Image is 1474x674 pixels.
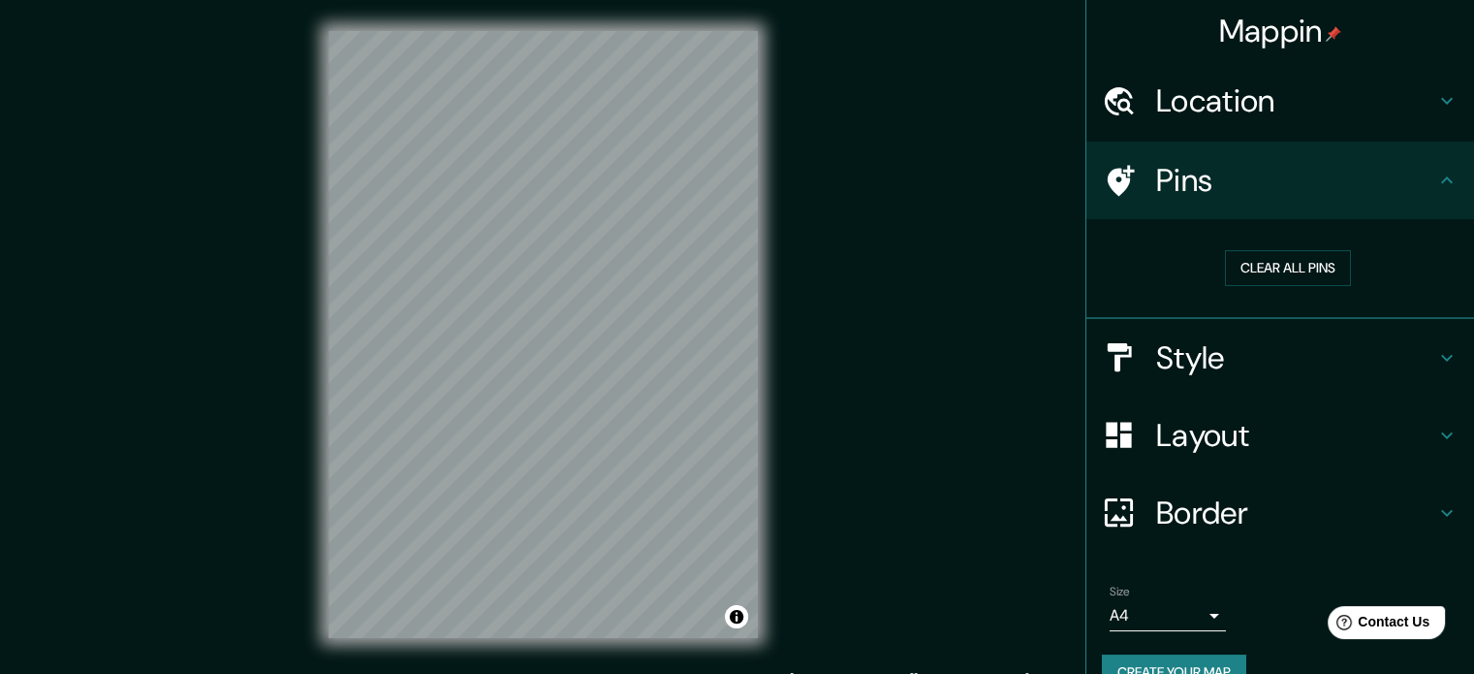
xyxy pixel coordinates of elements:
h4: Border [1156,494,1435,532]
div: Layout [1086,397,1474,474]
div: Style [1086,319,1474,397]
iframe: Help widget launcher [1302,598,1453,653]
canvas: Map [329,31,758,638]
div: A4 [1110,600,1226,631]
h4: Location [1156,81,1435,120]
h4: Mappin [1219,12,1342,50]
button: Clear all pins [1225,250,1351,286]
label: Size [1110,583,1130,599]
h4: Pins [1156,161,1435,200]
div: Location [1086,62,1474,140]
button: Toggle attribution [725,605,748,628]
h4: Style [1156,338,1435,377]
h4: Layout [1156,416,1435,455]
div: Border [1086,474,1474,552]
div: Pins [1086,142,1474,219]
img: pin-icon.png [1326,26,1341,42]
